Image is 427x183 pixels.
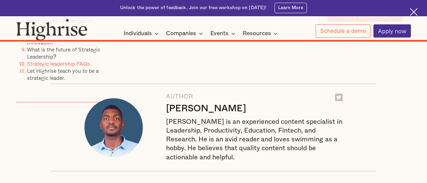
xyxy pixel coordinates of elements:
div: Unlock the power of feedback. Join our free workshop on [DATE]! [120,5,267,11]
a: Learn More [274,3,307,13]
div: Individuals [124,29,152,38]
a: Let Highrise teach you to be a strategic leader. [27,67,99,82]
img: Twitter logo [335,93,343,101]
a: Apply now [373,24,411,38]
img: Cross icon [410,8,418,16]
img: Highrise logo [16,19,87,40]
div: Individuals [124,29,161,38]
div: Companies [166,29,205,38]
div: AUTHOR [166,93,246,100]
p: ‍ [16,82,108,89]
div: Resources [242,29,279,38]
div: Resources [242,29,271,38]
a: Schedule a demo [316,24,371,38]
div: Events [210,29,229,38]
div: Companies [166,29,196,38]
div: Events [210,29,237,38]
div: [PERSON_NAME] [166,103,246,114]
div: [PERSON_NAME] is an experienced content specialist in Leadership, Productivity, Education, Fintec... [166,117,343,162]
a: What is the future of Strategic Leadership? [27,45,100,61]
a: Strategic leadership FAQs [27,60,90,68]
